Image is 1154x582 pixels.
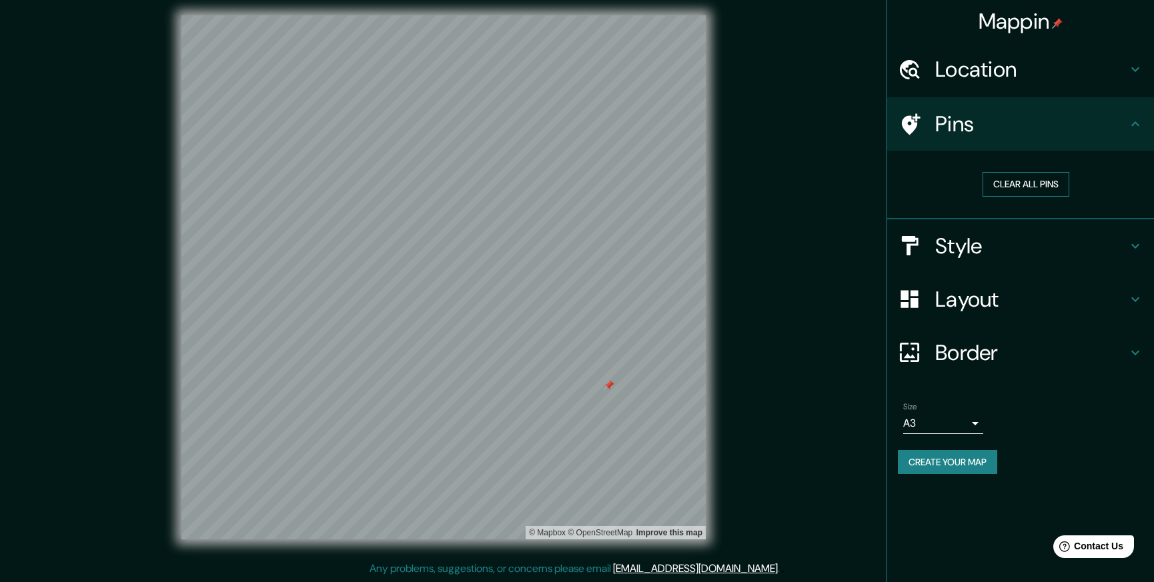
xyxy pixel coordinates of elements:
h4: Style [935,233,1127,259]
canvas: Map [181,15,706,539]
iframe: Help widget launcher [1035,530,1139,567]
div: Style [887,219,1154,273]
a: Map feedback [636,528,702,537]
a: OpenStreetMap [568,528,632,537]
p: Any problems, suggestions, or concerns please email . [370,561,780,577]
div: Border [887,326,1154,379]
button: Create your map [898,450,997,475]
h4: Pins [935,111,1127,137]
h4: Location [935,56,1127,83]
button: Clear all pins [983,172,1069,197]
div: . [780,561,782,577]
h4: Mappin [979,8,1063,35]
div: Layout [887,273,1154,326]
a: [EMAIL_ADDRESS][DOMAIN_NAME] [613,561,778,575]
img: pin-icon.png [1052,18,1063,29]
div: A3 [903,413,983,434]
h4: Border [935,339,1127,366]
a: Mapbox [529,528,566,537]
h4: Layout [935,286,1127,313]
div: Pins [887,97,1154,151]
label: Size [903,401,917,412]
div: Location [887,43,1154,96]
div: . [782,561,784,577]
